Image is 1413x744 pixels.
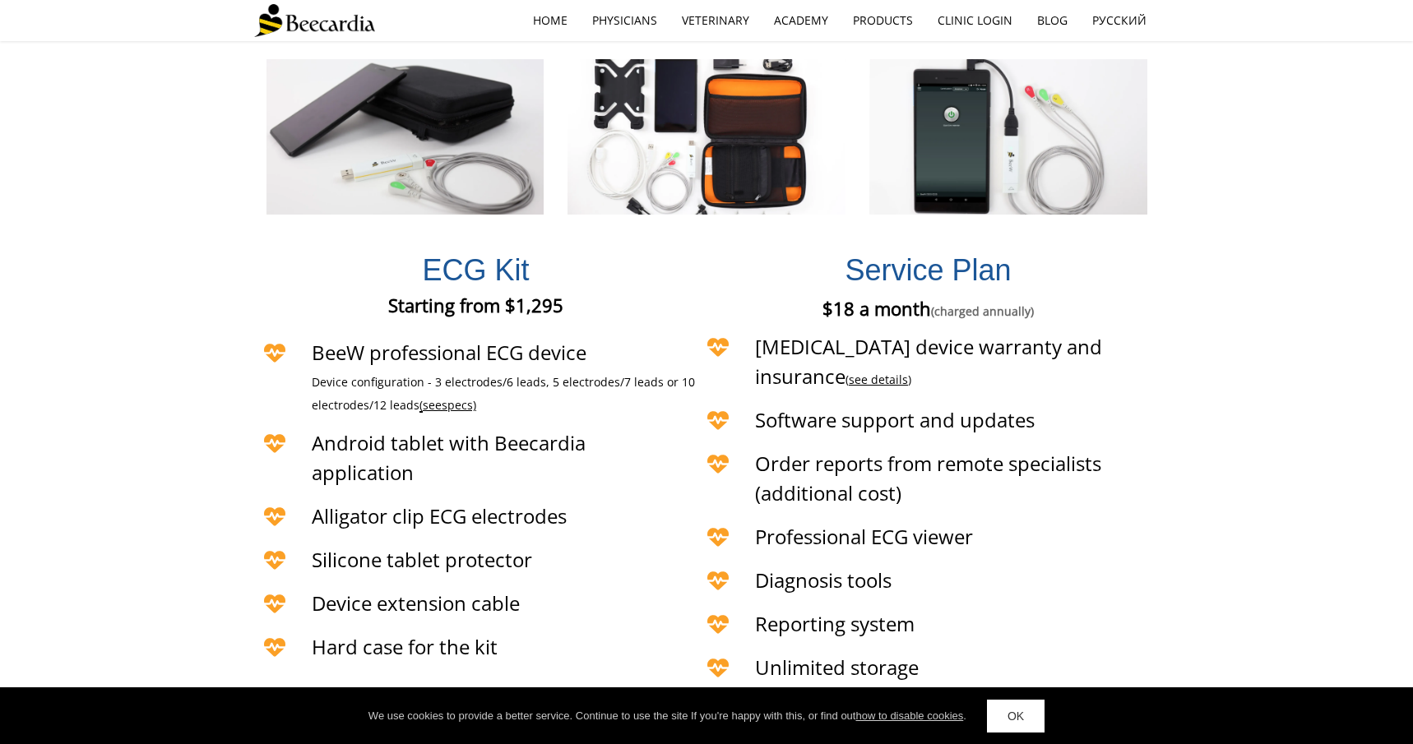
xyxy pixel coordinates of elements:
div: We use cookies to provide a better service. Continue to use the site If you're happy with this, o... [368,708,966,724]
span: Order reports from remote specialists (additional cost) [755,450,1101,506]
span: Android tablet with Beecardia application [312,429,586,486]
span: BeeW professional ECG device [312,339,586,366]
span: $18 a month [822,296,1034,321]
img: Beecardia [254,4,375,37]
span: Silicone tablet protector [312,546,532,573]
span: Device configuration - 3 electrodes/6 leads, 5 electrodes/7 leads or 10 electrodes/12 leads [312,374,695,414]
span: Alligator clip ECG electrodes [312,502,567,529]
a: see details [849,372,908,387]
span: Professional ECG viewer [755,523,973,550]
a: Clinic Login [925,2,1025,39]
span: ECG Kit [422,253,529,287]
span: ( ) [845,372,911,387]
a: Blog [1025,2,1080,39]
a: Veterinary [669,2,762,39]
span: Reporting system [755,610,915,637]
a: Products [841,2,925,39]
span: (charged annually) [931,303,1034,319]
span: Unlimited storage [755,654,919,681]
span: [MEDICAL_DATA] device warranty and insurance [755,333,1102,390]
a: Русский [1080,2,1159,39]
a: seespecs) [423,399,476,413]
span: Service Plan [845,253,1011,287]
a: home [521,2,580,39]
a: Physicians [580,2,669,39]
a: how to disable cookies [855,709,963,722]
a: OK [987,700,1045,732]
span: Software support and updates [755,406,1035,433]
span: Device extension cable [312,589,520,617]
span: specs) [442,397,476,413]
a: Academy [762,2,841,39]
span: Hard case for the kit [312,633,498,660]
span: Diagnosis tools [755,566,892,594]
span: ( [419,397,423,413]
span: Starting from $1,295 [388,293,563,317]
span: see [423,397,442,413]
